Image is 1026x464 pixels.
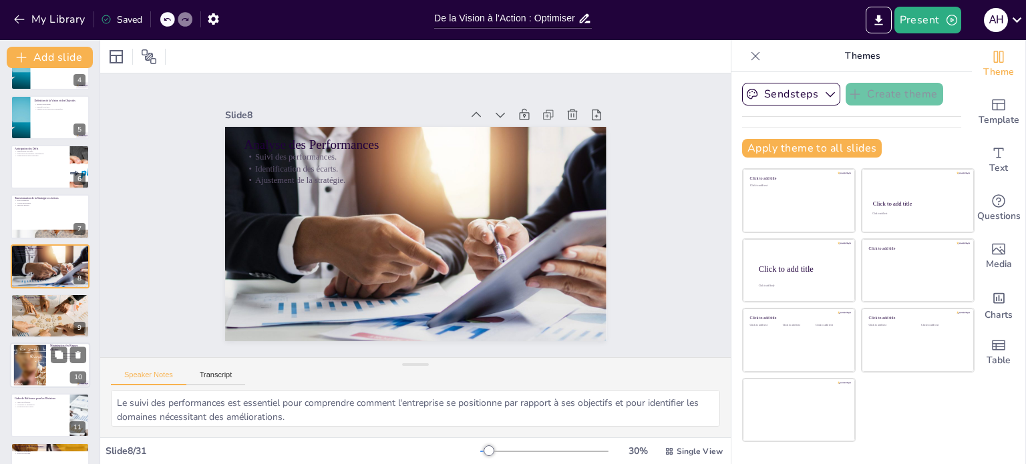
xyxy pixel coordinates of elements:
[11,294,90,338] div: 9
[15,304,85,306] p: Anticipation des besoins futurs.
[15,202,85,204] p: Actions mesurables.
[972,184,1025,232] div: Get real-time input from your audience
[759,284,843,287] div: Click to add body
[261,102,600,191] p: Analyse des Performances
[984,8,1008,32] div: A H
[50,355,86,358] p: Stratégies pour la croissance durable.
[873,200,962,207] div: Click to add title
[101,13,142,26] div: Saved
[11,145,90,189] div: 6
[15,254,85,256] p: Ajustement de la stratégie.
[15,301,85,304] p: Décisions éclairées.
[15,196,85,200] p: Transformation de la Stratégie en Actions
[111,371,186,385] button: Speaker Notes
[750,184,846,188] div: Click to add text
[10,9,91,30] button: My Library
[248,71,483,133] div: Slide 8
[50,358,86,361] p: Préparation aux imprévus.
[15,448,85,451] p: Définition des KPI.
[73,223,85,235] div: 7
[921,324,963,327] div: Click to add text
[73,173,85,185] div: 6
[972,232,1025,280] div: Add images, graphics, shapes or video
[766,40,959,72] p: Themes
[972,40,1025,88] div: Change the overall theme
[51,347,67,363] button: Duplicate Slide
[15,246,85,250] p: Analyse des Performances
[759,264,844,273] div: Click to add title
[15,401,66,403] p: Cadre de référence.
[111,390,720,427] textarea: Le suivi des performances est essentiel pour comprendre comment l'entreprise se positionne par ra...
[750,324,780,327] div: Click to add text
[15,296,85,300] p: Prise de Décisions Proactives
[15,152,66,155] p: Élaboration de stratégies d'atténuation.
[254,140,592,222] p: Ajustement de la stratégie.
[15,200,85,202] p: Outil dynamique.
[11,194,90,238] div: 7
[816,324,846,327] div: Click to add text
[15,249,85,252] p: Suivi des performances.
[73,322,85,334] div: 9
[846,83,943,105] button: Create theme
[434,9,578,28] input: Insert title
[34,103,85,105] p: Vision à long terme.
[985,308,1013,322] span: Charts
[972,136,1025,184] div: Add text boxes
[34,105,85,108] p: Objectifs SMART.
[987,353,1011,368] span: Table
[15,406,66,409] p: Priorisation des actions.
[869,246,965,250] div: Click to add title
[972,328,1025,377] div: Add a table
[11,45,90,89] div: 4
[984,7,1008,33] button: A H
[106,445,480,457] div: Slide 8 / 31
[869,316,965,320] div: Click to add title
[11,95,90,140] div: 5
[15,252,85,254] p: Identification des écarts.
[73,124,85,136] div: 5
[141,49,157,65] span: Position
[972,280,1025,328] div: Add charts and graphs
[989,161,1008,176] span: Text
[783,324,813,327] div: Click to add text
[34,98,85,102] p: Définition de la Vision et des Objectifs
[894,7,961,33] button: Present
[750,316,846,320] div: Click to add title
[622,445,654,457] div: 30 %
[986,257,1012,272] span: Media
[15,147,66,151] p: Anticipation des Défis
[983,65,1014,79] span: Theme
[742,83,840,105] button: Sendsteps
[677,446,723,457] span: Single View
[10,343,90,389] div: 10
[15,403,66,406] p: Cohérence et alignement.
[11,244,90,288] div: 8
[866,7,892,33] button: Export to PowerPoint
[186,371,246,385] button: Transcript
[73,272,85,284] div: 8
[259,117,596,200] p: Suivi des performances.
[11,393,90,437] div: 11
[50,353,86,355] p: Identification des erreurs courantes.
[7,47,93,68] button: Add slide
[972,88,1025,136] div: Add ready made slides
[750,176,846,181] div: Click to add title
[15,155,66,158] p: Préparation de plans d'urgence.
[15,298,85,301] p: Compréhension des causes des écarts.
[15,204,85,207] p: Suivi des progrès.
[73,74,85,86] div: 4
[15,150,66,152] p: Identification des défis.
[106,46,127,67] div: Layout
[742,139,882,158] button: Apply theme to all slides
[15,397,66,401] p: Cadre de Référence pour les Décisions
[34,107,85,110] p: Guide pour les décisions stratégiques.
[869,324,911,327] div: Click to add text
[979,113,1019,128] span: Template
[256,128,594,211] p: Identification des écarts.
[69,421,85,433] div: 11
[70,372,86,384] div: 10
[70,347,86,363] button: Delete Slide
[977,209,1021,224] span: Questions
[50,344,86,352] p: Minimisation des Risques d'Échec
[15,450,85,453] p: Suivi de l'évolution.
